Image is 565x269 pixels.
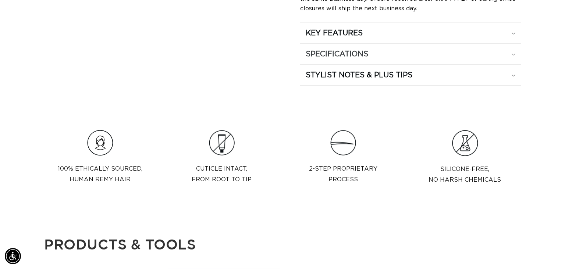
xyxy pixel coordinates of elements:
[306,28,363,38] h2: KEY FEATURES
[309,164,377,185] p: 2-step proprietary process
[44,235,565,253] p: Products & tools
[330,130,356,156] img: Clip_path_group_11631e23-4577-42dd-b462-36179a27abaf.png
[452,130,478,156] img: Group.png
[58,164,142,185] p: 100% Ethically sourced, Human Remy Hair
[306,49,368,59] h2: SPECIFICATIONS
[306,70,412,80] h2: STYLIST NOTES & PLUS TIPS
[192,164,252,185] p: Cuticle intact, from root to tip
[528,234,565,269] iframe: Chat Widget
[300,23,521,43] summary: KEY FEATURES
[87,130,113,156] img: Hair_Icon_a70f8c6f-f1c4-41e1-8dbd-f323a2e654e6.png
[5,248,21,264] div: Accessibility Menu
[209,130,235,156] img: Clip_path_group_3e966cc6-585a-453a-be60-cd6cdacd677c.png
[300,44,521,64] summary: SPECIFICATIONS
[429,164,501,185] p: Silicone-Free, No Harsh Chemicals
[300,65,521,85] summary: STYLIST NOTES & PLUS TIPS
